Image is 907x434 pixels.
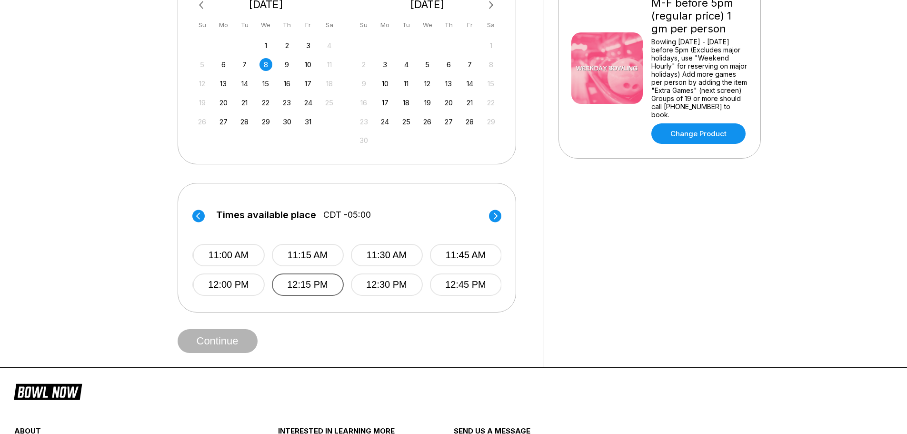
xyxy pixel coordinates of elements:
div: Fr [302,19,315,31]
div: Th [280,19,293,31]
div: Tu [238,19,251,31]
button: 11:15 AM [271,244,343,266]
div: Not available Sunday, October 26th, 2025 [196,115,209,128]
div: Choose Tuesday, October 14th, 2025 [238,77,251,90]
div: Choose Friday, November 7th, 2025 [463,58,476,71]
div: Mo [217,19,230,31]
div: Fr [463,19,476,31]
div: Sa [323,19,336,31]
div: Choose Wednesday, October 22nd, 2025 [259,96,272,109]
div: Choose Tuesday, November 18th, 2025 [400,96,413,109]
div: Choose Friday, October 24th, 2025 [302,96,315,109]
button: 12:45 PM [429,273,501,296]
div: Choose Wednesday, November 19th, 2025 [421,96,434,109]
div: Choose Thursday, October 9th, 2025 [280,58,293,71]
div: Sa [485,19,498,31]
div: Not available Sunday, November 23rd, 2025 [358,115,370,128]
div: Choose Monday, November 10th, 2025 [379,77,391,90]
div: Bowling [DATE] - [DATE] before 5pm (Excludes major holidays, use "Weekend Hourly" for reserving o... [651,38,748,119]
div: Choose Wednesday, October 15th, 2025 [259,77,272,90]
button: 12:30 PM [350,273,422,296]
div: month 2025-10 [195,38,338,128]
div: Choose Wednesday, October 1st, 2025 [259,39,272,52]
div: Choose Thursday, October 23rd, 2025 [280,96,293,109]
div: Th [442,19,455,31]
div: Choose Tuesday, November 4th, 2025 [400,58,413,71]
div: Choose Thursday, October 30th, 2025 [280,115,293,128]
div: Choose Thursday, October 16th, 2025 [280,77,293,90]
div: Choose Monday, October 13th, 2025 [217,77,230,90]
div: Not available Sunday, October 19th, 2025 [196,96,209,109]
div: Choose Friday, October 3rd, 2025 [302,39,315,52]
div: Mo [379,19,391,31]
div: Choose Friday, November 21st, 2025 [463,96,476,109]
div: Choose Wednesday, October 8th, 2025 [259,58,272,71]
div: Not available Sunday, October 5th, 2025 [196,58,209,71]
div: Not available Saturday, October 25th, 2025 [323,96,336,109]
div: Not available Sunday, November 9th, 2025 [358,77,370,90]
div: Tu [400,19,413,31]
div: Su [196,19,209,31]
button: 11:00 AM [192,244,264,266]
button: 12:15 PM [271,273,343,296]
div: Choose Friday, October 17th, 2025 [302,77,315,90]
button: 11:30 AM [350,244,422,266]
div: Choose Monday, October 27th, 2025 [217,115,230,128]
div: Choose Thursday, November 6th, 2025 [442,58,455,71]
div: Choose Tuesday, October 21st, 2025 [238,96,251,109]
div: Choose Thursday, October 2nd, 2025 [280,39,293,52]
div: Su [358,19,370,31]
div: Choose Tuesday, October 7th, 2025 [238,58,251,71]
div: Choose Thursday, November 20th, 2025 [442,96,455,109]
div: Choose Monday, November 3rd, 2025 [379,58,391,71]
div: Choose Friday, October 31st, 2025 [302,115,315,128]
div: Choose Friday, November 14th, 2025 [463,77,476,90]
div: Choose Tuesday, November 25th, 2025 [400,115,413,128]
div: Not available Saturday, October 18th, 2025 [323,77,336,90]
div: Choose Monday, October 20th, 2025 [217,96,230,109]
div: Choose Wednesday, November 5th, 2025 [421,58,434,71]
span: CDT -05:00 [323,210,371,220]
img: M-F before 5pm (regular price) 1 gm per person [571,32,643,104]
div: Choose Monday, November 24th, 2025 [379,115,391,128]
div: Not available Sunday, November 2nd, 2025 [358,58,370,71]
div: Not available Saturday, November 1st, 2025 [485,39,498,52]
button: 11:45 AM [429,244,501,266]
div: Not available Saturday, October 4th, 2025 [323,39,336,52]
div: Not available Saturday, October 11th, 2025 [323,58,336,71]
div: Not available Saturday, November 29th, 2025 [485,115,498,128]
div: Not available Saturday, November 22nd, 2025 [485,96,498,109]
div: Choose Friday, November 28th, 2025 [463,115,476,128]
div: Choose Monday, October 6th, 2025 [217,58,230,71]
div: We [421,19,434,31]
div: month 2025-11 [356,38,499,147]
div: Not available Sunday, November 30th, 2025 [358,134,370,147]
div: Choose Thursday, November 27th, 2025 [442,115,455,128]
a: Change Product [651,123,746,144]
div: Choose Tuesday, October 28th, 2025 [238,115,251,128]
div: Choose Tuesday, November 11th, 2025 [400,77,413,90]
div: Choose Wednesday, November 12th, 2025 [421,77,434,90]
div: Not available Sunday, November 16th, 2025 [358,96,370,109]
div: We [259,19,272,31]
div: Not available Saturday, November 15th, 2025 [485,77,498,90]
span: Times available place [216,210,316,220]
div: Choose Wednesday, October 29th, 2025 [259,115,272,128]
div: Not available Saturday, November 8th, 2025 [485,58,498,71]
div: Not available Sunday, October 12th, 2025 [196,77,209,90]
div: Choose Thursday, November 13th, 2025 [442,77,455,90]
div: Choose Wednesday, November 26th, 2025 [421,115,434,128]
div: Choose Friday, October 10th, 2025 [302,58,315,71]
button: 12:00 PM [192,273,264,296]
div: Choose Monday, November 17th, 2025 [379,96,391,109]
